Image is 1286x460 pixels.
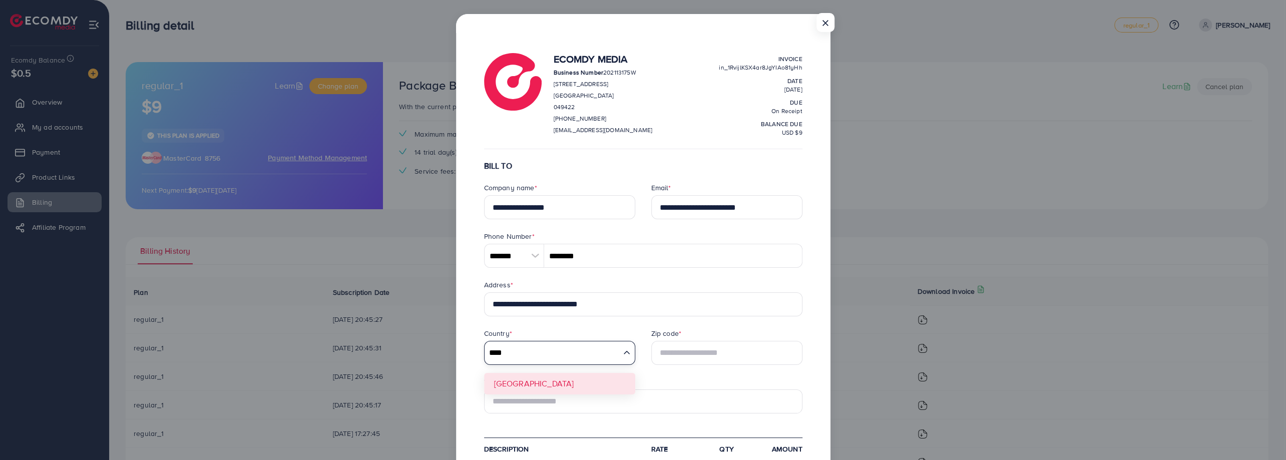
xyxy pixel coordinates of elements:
label: Zip code [651,328,681,338]
p: [GEOGRAPHIC_DATA] [554,90,652,102]
li: [GEOGRAPHIC_DATA] [484,373,635,394]
div: Search for option [484,341,635,365]
div: qty [699,444,754,454]
label: Phone Number [484,231,535,241]
p: 049422 [554,101,652,113]
span: in_1RvijlKSX4ar8JgYIAo81yHh [719,63,802,72]
label: Country [484,328,512,338]
p: [STREET_ADDRESS] [554,78,652,90]
p: Invoice [719,53,802,65]
label: Company name [484,183,537,193]
p: [EMAIL_ADDRESS][DOMAIN_NAME] [554,124,652,136]
input: Search for option [486,345,619,361]
strong: Business Number [554,68,603,77]
label: Address [484,280,513,290]
p: [PHONE_NUMBER] [554,113,652,125]
div: Amount [754,444,810,454]
p: Due [719,97,802,109]
span: [DATE] [784,85,802,94]
button: Close [816,13,834,32]
div: Rate [643,444,699,454]
img: logo [484,53,542,111]
h4: Ecomdy Media [554,53,652,65]
p: 202113175W [554,67,652,79]
label: Email [651,183,671,193]
iframe: Chat [1243,415,1278,452]
h6: BILL TO [484,161,802,171]
p: Date [719,75,802,87]
p: balance due [719,118,802,130]
span: On Receipt [771,107,802,115]
div: Description [476,444,643,454]
span: USD $9 [782,128,802,137]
